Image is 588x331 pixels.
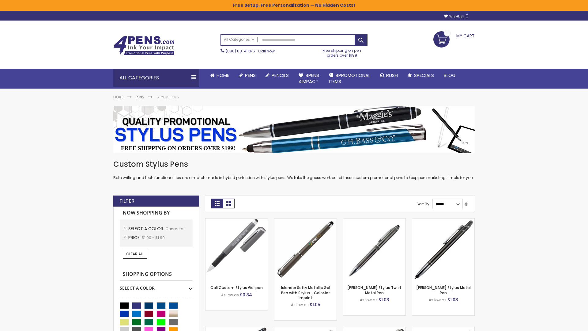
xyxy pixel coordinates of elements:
[299,72,319,85] span: 4Pens 4impact
[439,69,461,82] a: Blog
[113,94,123,100] a: Home
[165,226,184,231] span: Gunmetal
[343,218,405,223] a: Colter Stylus Twist Metal Pen-Gunmetal
[412,218,474,223] a: Olson Stylus Metal Pen-Gunmetal
[324,69,375,89] a: 4PROMOTIONALITEMS
[113,36,175,55] img: 4Pens Custom Pens and Promotional Products
[316,46,368,58] div: Free shipping on pen orders over $199
[120,207,193,219] strong: Now Shopping by
[272,72,289,78] span: Pencils
[291,302,309,307] span: As low as
[281,285,330,300] a: Islander Softy Metallic Gel Pen with Stylus - ColorJet Imprint
[221,35,258,45] a: All Categories
[123,250,147,258] a: Clear All
[414,72,434,78] span: Specials
[329,72,370,85] span: 4PROMOTIONAL ITEMS
[205,69,234,82] a: Home
[240,292,252,298] span: $0.84
[113,106,475,153] img: Stylus Pens
[120,281,193,291] div: Select A Color
[416,285,471,295] a: [PERSON_NAME] Stylus Metal Pen
[113,159,475,181] div: Both writing and tech functionalities are a match made in hybrid perfection with stylus pens. We ...
[412,219,474,281] img: Olson Stylus Metal Pen-Gunmetal
[226,48,255,54] a: (888) 88-4PENS
[211,199,223,208] strong: Grid
[156,94,179,100] strong: Stylus Pens
[447,297,458,303] span: $1.03
[126,251,144,257] span: Clear All
[128,226,165,232] span: Select A Color
[417,201,429,207] label: Sort By
[221,292,239,298] span: As low as
[120,268,193,281] strong: Shopping Options
[217,72,229,78] span: Home
[429,297,447,302] span: As low as
[205,219,268,281] img: Cali Custom Stylus Gel pen-Gunmetal
[113,159,475,169] h1: Custom Stylus Pens
[210,285,263,290] a: Cali Custom Stylus Gel pen
[375,69,403,82] a: Rush
[403,69,439,82] a: Specials
[274,219,337,281] img: Islander Softy Metallic Gel Pen with Stylus - ColorJet Imprint-Gunmetal
[379,297,389,303] span: $1.03
[274,218,337,223] a: Islander Softy Metallic Gel Pen with Stylus - ColorJet Imprint-Gunmetal
[226,48,276,54] span: - Call Now!
[310,302,320,308] span: $1.05
[224,37,254,42] span: All Categories
[386,72,398,78] span: Rush
[261,69,294,82] a: Pencils
[128,234,142,241] span: Price
[142,235,165,240] span: $1.00 - $1.99
[245,72,256,78] span: Pens
[205,218,268,223] a: Cali Custom Stylus Gel pen-Gunmetal
[294,69,324,89] a: 4Pens4impact
[444,72,456,78] span: Blog
[444,14,469,19] a: Wishlist
[113,69,199,87] div: All Categories
[360,297,378,302] span: As low as
[343,219,405,281] img: Colter Stylus Twist Metal Pen-Gunmetal
[119,198,134,204] strong: Filter
[234,69,261,82] a: Pens
[136,94,144,100] a: Pens
[347,285,401,295] a: [PERSON_NAME] Stylus Twist Metal Pen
